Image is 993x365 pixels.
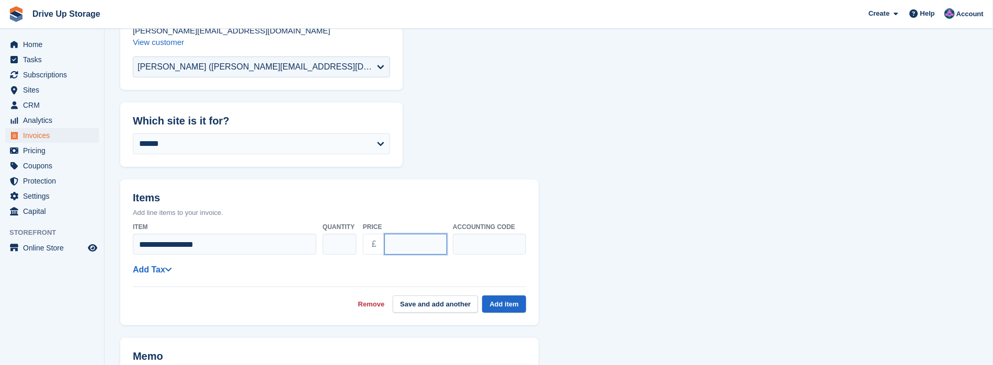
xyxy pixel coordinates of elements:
[5,241,99,255] a: menu
[133,192,526,206] h2: Items
[5,113,99,128] a: menu
[23,143,86,158] span: Pricing
[23,98,86,112] span: CRM
[23,113,86,128] span: Analytics
[358,299,385,310] a: Remove
[5,37,99,52] a: menu
[133,350,267,362] h2: Memo
[23,52,86,67] span: Tasks
[23,128,86,143] span: Invoices
[8,6,24,22] img: stora-icon-8386f47178a22dfd0bd8f6a31ec36ba5ce8667c1dd55bd0f319d3a0aa187defe.svg
[5,189,99,203] a: menu
[956,9,984,19] span: Account
[23,204,86,219] span: Capital
[869,8,889,19] span: Create
[133,115,390,127] h2: Which site is it for?
[23,174,86,188] span: Protection
[23,189,86,203] span: Settings
[23,37,86,52] span: Home
[363,222,447,232] label: Price
[133,265,172,274] a: Add Tax
[23,67,86,82] span: Subscriptions
[133,25,390,37] p: [PERSON_NAME][EMAIL_ADDRESS][DOMAIN_NAME]
[23,83,86,97] span: Sites
[482,295,526,313] button: Add item
[393,295,478,313] button: Save and add another
[23,241,86,255] span: Online Store
[5,67,99,82] a: menu
[133,38,184,47] a: View customer
[5,52,99,67] a: menu
[23,158,86,173] span: Coupons
[5,158,99,173] a: menu
[323,222,357,232] label: Quantity
[133,222,316,232] label: Item
[9,227,104,238] span: Storefront
[944,8,955,19] img: Andy
[920,8,935,19] span: Help
[5,143,99,158] a: menu
[5,83,99,97] a: menu
[5,204,99,219] a: menu
[133,208,526,218] p: Add line items to your invoice.
[138,61,377,73] div: [PERSON_NAME] ([PERSON_NAME][EMAIL_ADDRESS][DOMAIN_NAME])
[453,222,526,232] label: Accounting code
[5,128,99,143] a: menu
[86,242,99,254] a: Preview store
[28,5,105,22] a: Drive Up Storage
[5,174,99,188] a: menu
[5,98,99,112] a: menu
